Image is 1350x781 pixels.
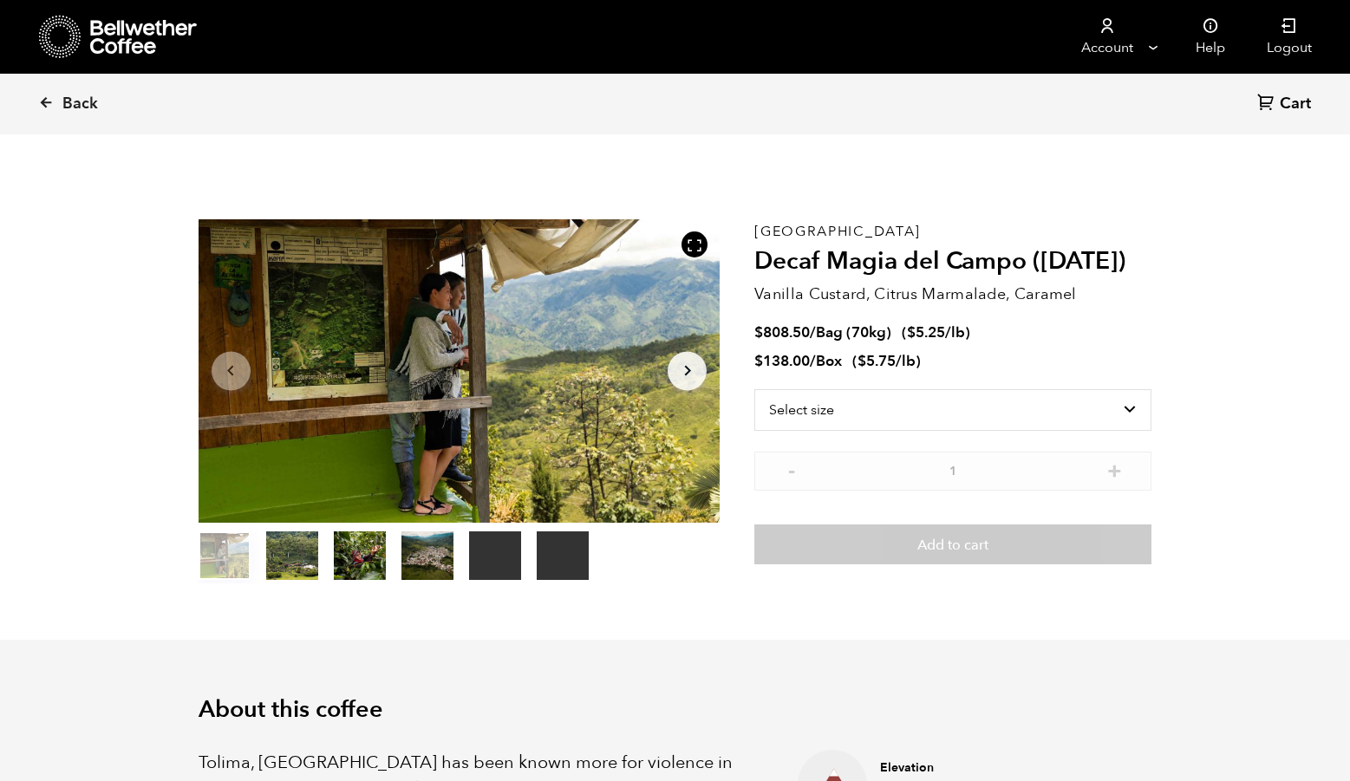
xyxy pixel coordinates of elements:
[1104,460,1125,478] button: +
[537,531,589,580] video: Your browser does not support the video tag.
[945,322,965,342] span: /lb
[852,351,921,371] span: ( )
[1257,93,1315,116] a: Cart
[62,94,98,114] span: Back
[896,351,916,371] span: /lb
[780,460,802,478] button: -
[754,524,1151,564] button: Add to cart
[858,351,866,371] span: $
[810,351,816,371] span: /
[754,351,810,371] bdi: 138.00
[754,322,810,342] bdi: 808.50
[469,531,521,580] video: Your browser does not support the video tag.
[880,759,1125,777] h4: Elevation
[816,322,891,342] span: Bag (70kg)
[907,322,945,342] bdi: 5.25
[754,351,763,371] span: $
[902,322,970,342] span: ( )
[754,283,1151,306] p: Vanilla Custard, Citrus Marmalade, Caramel
[858,351,896,371] bdi: 5.75
[199,696,1152,724] h2: About this coffee
[1280,94,1311,114] span: Cart
[754,247,1151,277] h2: Decaf Magia del Campo ([DATE])
[810,322,816,342] span: /
[907,322,916,342] span: $
[754,322,763,342] span: $
[816,351,842,371] span: Box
